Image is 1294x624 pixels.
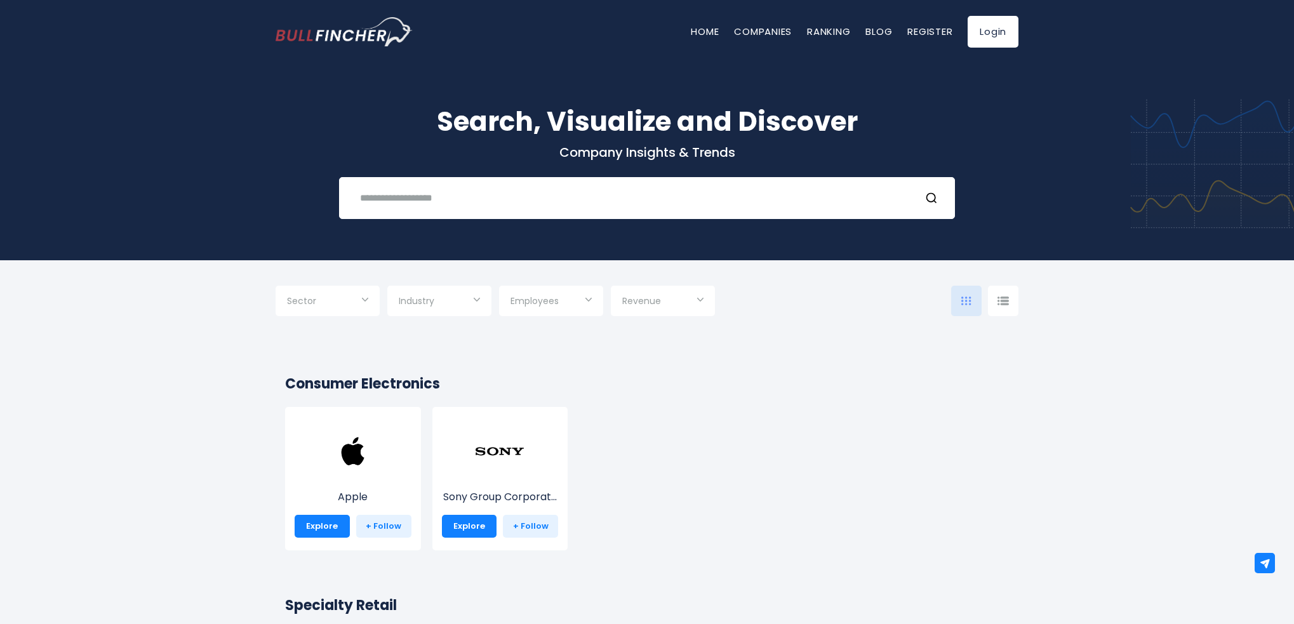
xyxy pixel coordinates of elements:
p: Apple [295,489,411,505]
span: Revenue [622,295,661,307]
a: Explore [295,515,350,538]
p: Company Insights & Trends [276,144,1018,161]
a: Register [907,25,952,38]
img: SONY.png [474,426,525,477]
input: Selection [287,291,368,314]
a: Go to homepage [276,17,412,46]
a: Ranking [807,25,850,38]
a: Apple [295,449,411,505]
h2: Consumer Electronics [285,373,1009,394]
a: Home [691,25,719,38]
p: Sony Group Corporation [442,489,559,505]
a: Sony Group Corporat... [442,449,559,505]
input: Selection [510,291,592,314]
h2: Specialty Retail [285,595,1009,616]
input: Selection [622,291,704,314]
button: Search [925,190,942,206]
a: + Follow [356,515,411,538]
span: Employees [510,295,559,307]
span: Industry [399,295,434,307]
img: icon-comp-grid.svg [961,296,971,305]
a: + Follow [503,515,558,538]
a: Companies [734,25,792,38]
a: Explore [442,515,497,538]
span: Sector [287,295,316,307]
img: icon-comp-list-view.svg [997,296,1009,305]
h1: Search, Visualize and Discover [276,102,1018,142]
img: AAPL.png [328,426,378,477]
a: Login [968,16,1018,48]
a: Blog [865,25,892,38]
img: Bullfincher logo [276,17,413,46]
input: Selection [399,291,480,314]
